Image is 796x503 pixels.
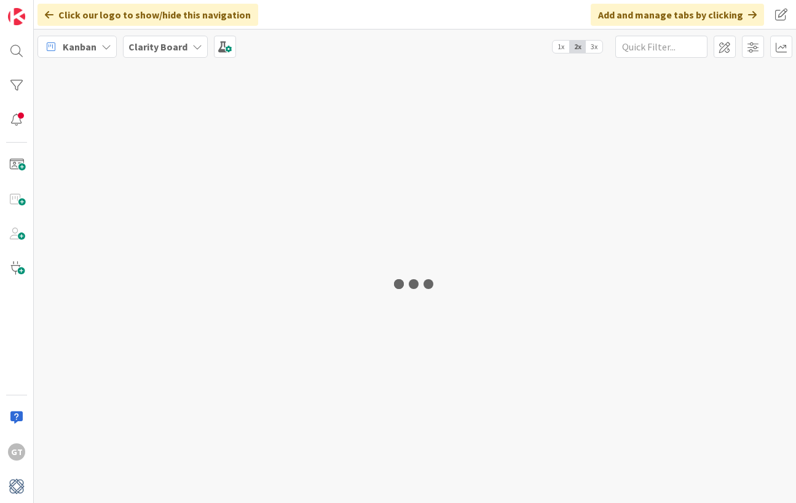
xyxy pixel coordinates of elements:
span: Kanban [63,39,97,54]
img: avatar [8,478,25,495]
span: 2x [569,41,586,53]
img: Visit kanbanzone.com [8,8,25,25]
b: Clarity Board [128,41,187,53]
div: GT [8,443,25,461]
div: Add and manage tabs by clicking [591,4,764,26]
span: 3x [586,41,602,53]
span: 1x [553,41,569,53]
input: Quick Filter... [615,36,707,58]
div: Click our logo to show/hide this navigation [37,4,258,26]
